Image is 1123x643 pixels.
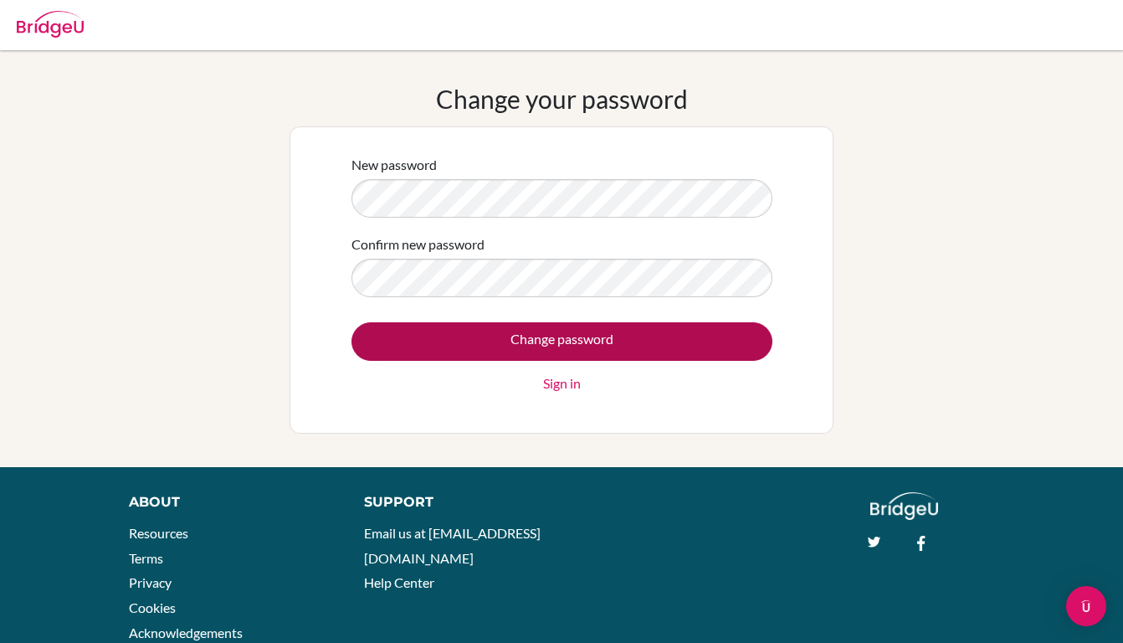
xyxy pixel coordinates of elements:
[129,574,172,590] a: Privacy
[351,322,772,361] input: Change password
[436,84,688,114] h1: Change your password
[364,525,541,566] a: Email us at [EMAIL_ADDRESS][DOMAIN_NAME]
[1066,586,1106,626] div: Open Intercom Messenger
[351,155,437,175] label: New password
[351,234,485,255] label: Confirm new password
[129,492,326,512] div: About
[129,525,188,541] a: Resources
[129,599,176,615] a: Cookies
[364,574,434,590] a: Help Center
[129,625,243,640] a: Acknowledgements
[129,550,163,566] a: Terms
[364,492,545,512] div: Support
[870,492,938,520] img: logo_white@2x-f4f0deed5e89b7ecb1c2cc34c3e3d731f90f0f143d5ea2071677605dd97b5244.png
[17,11,84,38] img: Bridge-U
[543,373,581,394] a: Sign in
